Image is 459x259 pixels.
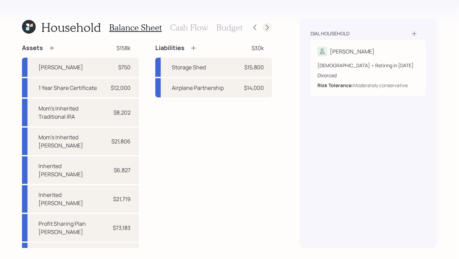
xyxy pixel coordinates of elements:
[113,108,131,117] div: $8,202
[172,63,206,71] div: Storage Shed
[38,220,104,236] div: Profit Sharing Plan [PERSON_NAME]
[116,44,131,52] div: $158k
[317,62,419,69] div: [DEMOGRAPHIC_DATA] • Retiring in [DATE]
[244,63,264,71] div: $15,800
[111,137,131,145] div: $21,806
[38,162,104,178] div: Inherited [PERSON_NAME]
[109,23,162,33] h3: Balance Sheet
[113,224,131,232] div: $73,183
[118,63,131,71] div: $750
[353,82,408,89] div: Moderately conservative
[113,195,131,203] div: $21,719
[317,72,419,79] div: Divorced
[170,23,208,33] h3: Cash Flow
[172,84,224,92] div: Airplane Partnership
[330,47,374,56] div: [PERSON_NAME]
[22,44,43,52] h4: Assets
[155,44,184,52] h4: Liabilities
[311,30,349,37] div: Dial household
[251,44,264,52] div: $30k
[111,84,131,92] div: $12,000
[38,133,104,150] div: Mom's Inherited [PERSON_NAME]
[38,191,104,207] div: Inherited [PERSON_NAME]
[41,20,101,35] h1: Household
[317,82,353,89] b: Risk Tolerance:
[244,84,264,92] div: $14,000
[38,104,104,121] div: Mom's Inherited Traditional IRA
[38,63,83,71] div: [PERSON_NAME]
[216,23,243,33] h3: Budget
[114,166,131,174] div: $6,827
[38,84,97,92] div: 1 Year Share Certificate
